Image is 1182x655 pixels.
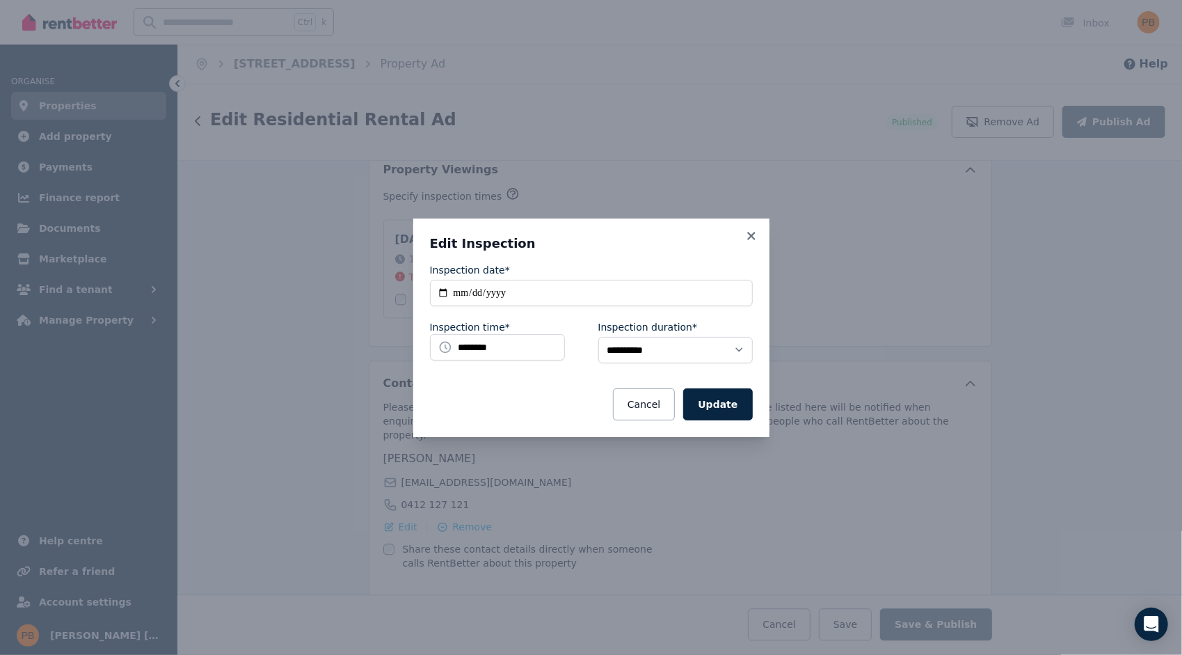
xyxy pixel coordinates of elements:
[598,320,698,334] label: Inspection duration*
[430,263,510,277] label: Inspection date*
[1135,608,1168,641] div: Open Intercom Messenger
[430,235,753,252] h3: Edit Inspection
[430,320,510,334] label: Inspection time*
[613,388,675,420] button: Cancel
[683,388,752,420] button: Update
